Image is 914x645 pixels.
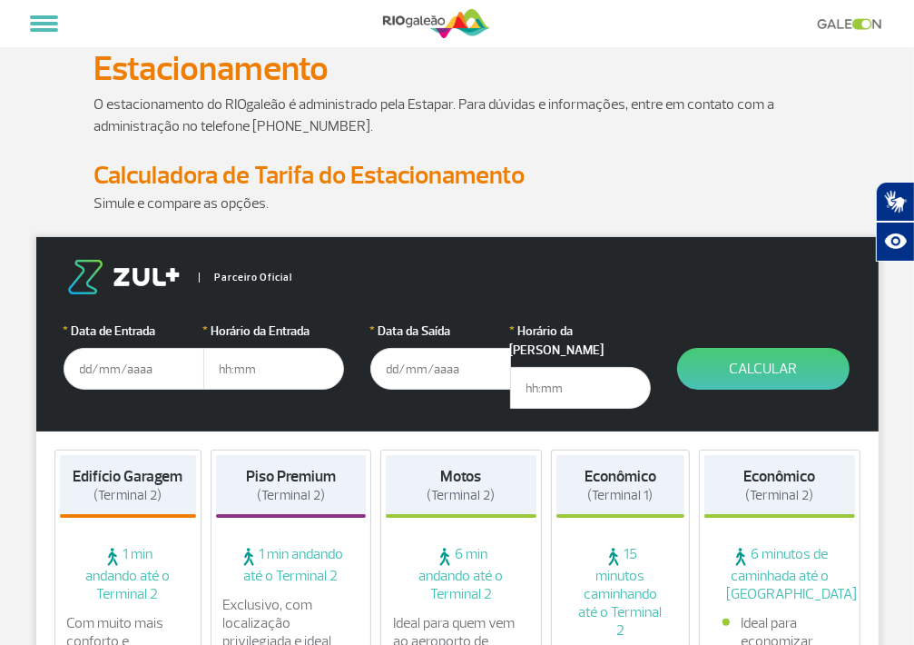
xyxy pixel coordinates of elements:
[386,545,536,603] span: 6 min andando até o Terminal 2
[199,273,292,283] span: Parceiro Oficial
[94,159,821,193] h2: Calculadora de Tarifa do Estacionamento
[704,545,855,603] span: 6 minutos de caminhada até o [GEOGRAPHIC_DATA]
[246,467,336,486] strong: Piso Premium
[64,322,204,341] label: Data de Entrada
[60,545,196,603] span: 1 min andando até o Terminal 2
[876,222,914,262] button: Abrir recursos assistivos.
[585,467,656,486] strong: Econômico
[745,487,813,504] span: (Terminal 2)
[93,487,162,504] span: (Terminal 2)
[94,54,821,84] h1: Estacionamento
[587,487,653,504] span: (Terminal 1)
[64,260,183,294] img: logo-zul.png
[203,322,344,341] label: Horário da Entrada
[216,545,367,585] span: 1 min andando até o Terminal 2
[257,487,325,504] span: (Terminal 2)
[94,94,821,137] p: O estacionamento do RIOgaleão é administrado pela Estapar. Para dúvidas e informações, entre em c...
[370,348,511,390] input: dd/mm/aaaa
[677,348,850,390] button: Calcular
[203,348,344,390] input: hh:mm
[876,182,914,222] button: Abrir tradutor de língua de sinais.
[73,467,182,486] strong: Edifício Garagem
[743,467,815,486] strong: Econômico
[64,348,204,390] input: dd/mm/aaaa
[94,193,821,214] p: Simule e compare as opções.
[440,467,481,486] strong: Motos
[427,487,495,504] span: (Terminal 2)
[510,367,651,409] input: hh:mm
[370,322,511,341] label: Data da Saída
[876,182,914,262] div: Plugin de acessibilidade da Hand Talk.
[556,545,684,640] span: 15 minutos caminhando até o Terminal 2
[510,322,651,360] label: Horário da [PERSON_NAME]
